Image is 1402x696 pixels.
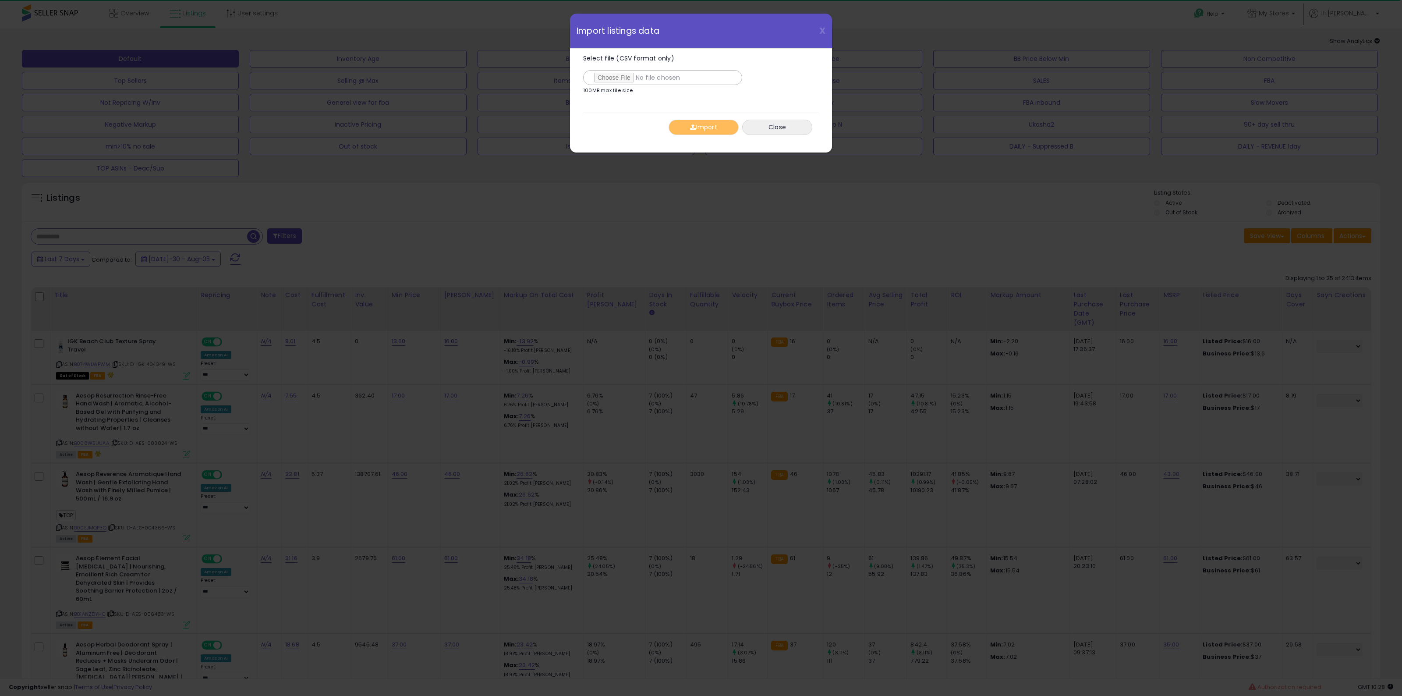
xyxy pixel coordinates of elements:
span: Select file (CSV format only) [583,54,674,63]
button: Close [742,120,812,135]
p: 100MB max file size [583,88,633,93]
span: X [819,25,825,37]
span: Import listings data [577,27,659,35]
button: Import [669,120,739,135]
